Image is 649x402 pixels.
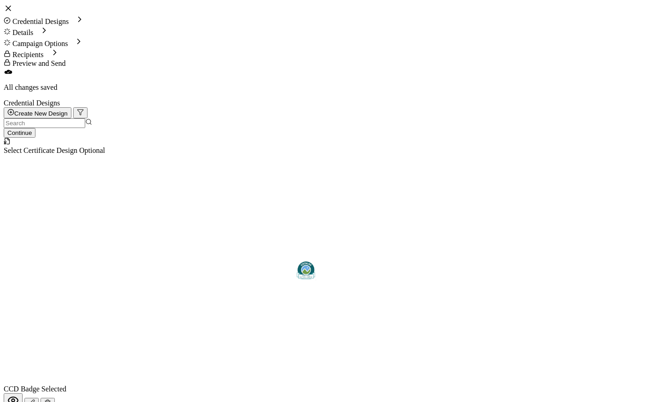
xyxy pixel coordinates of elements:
[41,385,66,393] span: Selected
[4,59,645,68] span: Preview and Send
[4,118,85,128] input: Search
[4,26,645,37] span: Details
[12,51,44,58] span: Recipients
[603,358,649,402] iframe: Chat Widget
[12,40,68,47] span: Campaign Options
[4,15,645,68] div: Breadcrumb
[4,107,71,118] button: Create New Design
[4,37,645,48] span: Campaign Options
[12,59,66,67] span: Preview and Send
[4,99,60,107] span: Credential Designs
[4,146,77,154] span: Select Certificate Design
[4,385,40,393] span: CCD Badge
[12,17,69,25] span: Credential Designs
[4,128,35,138] button: Continue
[4,15,645,26] span: Credential Designs
[79,146,105,154] span: Optional
[4,83,645,92] p: All changes saved
[7,110,68,117] span: Create New Design
[4,48,645,59] span: Recipients
[12,29,33,36] span: Details
[7,129,32,136] span: Continue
